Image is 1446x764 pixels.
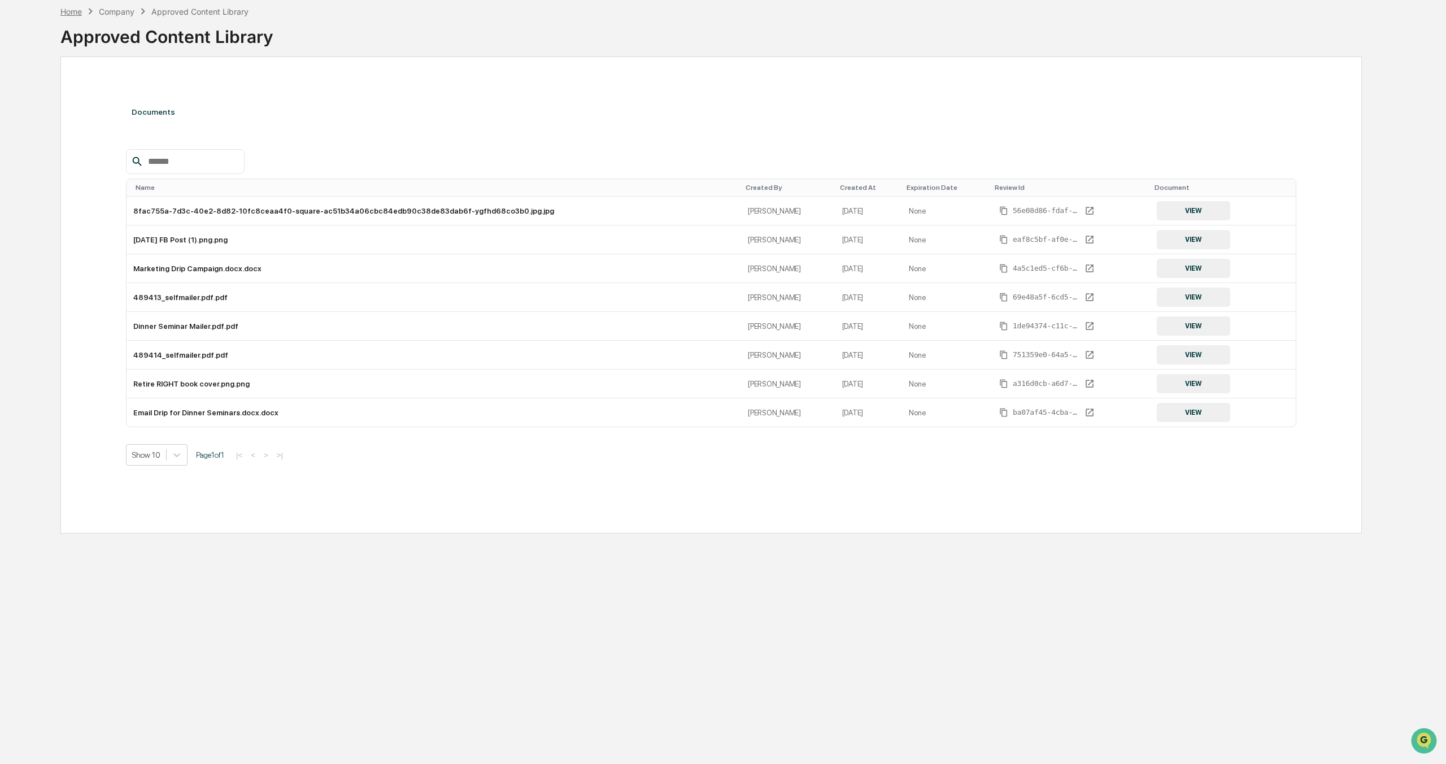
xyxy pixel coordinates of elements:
button: VIEW [1157,374,1230,393]
td: [PERSON_NAME] [741,370,835,398]
td: [PERSON_NAME] [741,225,835,254]
div: Toggle SortBy [136,184,737,192]
a: View Review [1083,348,1096,362]
span: ba07af45-4cba-408c-a03b-00d48d0ac3f6 [1013,408,1081,417]
td: Retire RIGHT book cover.png.png [127,370,741,398]
div: Toggle SortBy [907,184,986,192]
td: [DATE] FB Post (1).png.png [127,225,741,254]
button: Copy Id [997,406,1011,419]
div: Toggle SortBy [1282,184,1291,192]
a: View Review [1083,290,1096,304]
td: [PERSON_NAME] [741,312,835,341]
td: Email Drip for Dinner Seminars.docx.docx [127,398,741,427]
td: [DATE] [835,341,903,370]
button: Copy Id [997,348,1011,362]
a: 🗄️Attestations [77,138,145,158]
td: 489413_selfmailer.pdf.pdf [127,283,741,312]
td: [PERSON_NAME] [741,283,835,312]
td: [DATE] [835,225,903,254]
p: How can we help? [11,24,206,42]
a: View Review [1083,204,1096,218]
button: Copy Id [997,377,1011,390]
td: None [902,398,990,427]
div: We're available if you need us! [38,98,143,107]
div: Approved Content Library [151,7,249,16]
a: 🔎Data Lookup [7,159,76,180]
td: [DATE] [835,283,903,312]
button: VIEW [1157,345,1230,364]
td: [PERSON_NAME] [741,197,835,225]
button: |< [233,450,246,460]
span: 56e08d86-fdaf-471c-84fa-6d65f291f9a2 [1013,206,1081,215]
button: Copy Id [997,204,1011,218]
span: Preclearance [23,142,73,154]
button: VIEW [1157,259,1230,278]
td: 489414_selfmailer.pdf.pdf [127,341,741,370]
td: [DATE] [835,398,903,427]
span: Data Lookup [23,164,71,175]
span: Pylon [112,192,137,200]
td: Dinner Seminar Mailer.pdf.pdf [127,312,741,341]
button: < [247,450,259,460]
div: Company [99,7,134,16]
iframe: Open customer support [1410,727,1440,757]
td: None [902,370,990,398]
td: 8fac755a-7d3c-40e2-8d82-10fc8ceaa4f0-square-ac51b34a06cbc84edb90c38de83dab6f-ygfhd68co3b0.jpg.jpg [127,197,741,225]
td: None [902,225,990,254]
button: VIEW [1157,403,1230,422]
button: VIEW [1157,288,1230,307]
a: View Review [1083,319,1096,333]
td: None [902,254,990,283]
button: > [260,450,272,460]
div: 🗄️ [82,144,91,153]
a: View Review [1083,262,1096,275]
button: Copy Id [997,233,1011,246]
a: View Review [1083,233,1096,246]
td: None [902,197,990,225]
td: [PERSON_NAME] [741,398,835,427]
td: [PERSON_NAME] [741,254,835,283]
div: Home [60,7,82,16]
td: Marketing Drip Campaign.docx.docx [127,254,741,283]
a: Powered byPylon [80,191,137,200]
span: a316d0cb-a6d7-4c3a-b29d-df6dcfbdb10a [1013,379,1081,388]
button: >| [273,450,286,460]
td: None [902,312,990,341]
div: Toggle SortBy [746,184,830,192]
div: 🖐️ [11,144,20,153]
td: [DATE] [835,254,903,283]
td: [DATE] [835,197,903,225]
td: [DATE] [835,370,903,398]
button: Copy Id [997,262,1011,275]
span: Page 1 of 1 [196,450,224,459]
span: Attestations [93,142,140,154]
button: Start new chat [192,90,206,103]
td: [PERSON_NAME] [741,341,835,370]
button: VIEW [1157,201,1230,220]
button: Copy Id [997,319,1011,333]
img: 1746055101610-c473b297-6a78-478c-a979-82029cc54cd1 [11,86,32,107]
div: Toggle SortBy [995,184,1146,192]
div: Documents [126,96,1296,128]
td: [DATE] [835,312,903,341]
div: 🔎 [11,165,20,174]
span: 1de94374-c11c-40a9-8009-0f557491fa3d [1013,322,1081,331]
button: Copy Id [997,290,1011,304]
span: 69e48a5f-6cd5-49dc-bbda-d946087426f9 [1013,293,1081,302]
td: None [902,341,990,370]
a: 🖐️Preclearance [7,138,77,158]
span: eaf8c5bf-af0e-4342-b579-11731bacced4 [1013,235,1081,244]
button: VIEW [1157,316,1230,336]
td: None [902,283,990,312]
a: View Review [1083,377,1096,390]
a: View Review [1083,406,1096,419]
div: Toggle SortBy [840,184,898,192]
div: Start new chat [38,86,185,98]
span: 751359e0-64a5-4a78-8a4d-ee5e4c918949 [1013,350,1081,359]
div: Approved Content Library [60,18,1362,47]
span: 4a5c1ed5-cf6b-4340-8af1-8d6133429e69 [1013,264,1081,273]
div: Toggle SortBy [1155,184,1269,192]
button: VIEW [1157,230,1230,249]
